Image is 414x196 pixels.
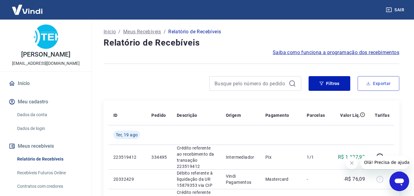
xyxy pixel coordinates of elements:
p: 20332429 [113,176,142,182]
a: Dados da conta [15,109,84,121]
p: [EMAIL_ADDRESS][DOMAIN_NAME] [12,60,80,67]
button: Meus recebíveis [7,139,84,153]
iframe: Mensagem da empresa [360,156,409,169]
a: Recebíveis Futuros Online [15,167,84,179]
p: 1/1 [307,154,325,160]
p: Origem [226,112,241,118]
p: Tarifas [375,112,389,118]
a: Contratos com credores [15,180,84,193]
button: Filtros [309,76,350,91]
a: Início [104,28,116,35]
p: Mastercard [265,176,297,182]
img: 284f678f-c33e-4b86-a404-99882e463dc6.jpeg [34,24,58,49]
p: Valor Líq. [340,112,360,118]
p: Pagamento [265,112,289,118]
p: 334495 [151,154,167,160]
p: / [118,28,120,35]
iframe: Botão para abrir a janela de mensagens [389,172,409,191]
h4: Relatório de Recebíveis [104,37,399,49]
p: Pix [265,154,297,160]
button: Meu cadastro [7,95,84,109]
span: Olá! Precisa de ajuda? [4,4,51,9]
p: Crédito referente ao recebimento da transação 223519412 [177,145,216,169]
p: / [164,28,166,35]
p: - [307,176,325,182]
p: ID [113,112,118,118]
p: -R$ 76,09 [344,176,365,183]
img: Vindi [7,0,47,19]
span: Ter, 19 ago [116,132,138,138]
p: Vindi Pagamentos [226,173,256,185]
p: Débito referente à liquidação da UR 15879353 via CIP [177,170,216,188]
a: Relatório de Recebíveis [15,153,84,165]
p: 223519412 [113,154,142,160]
button: Exportar [358,76,399,91]
a: Meus Recebíveis [123,28,161,35]
button: Sair [385,4,407,16]
p: Intermediador [226,154,256,160]
p: Pedido [151,112,166,118]
p: Relatório de Recebíveis [168,28,221,35]
input: Busque pelo número do pedido [215,79,286,88]
a: Dados de login [15,122,84,135]
p: Descrição [177,112,197,118]
p: [PERSON_NAME] [21,51,70,58]
a: Início [7,77,84,90]
a: Saiba como funciona a programação dos recebimentos [273,49,399,56]
p: Parcelas [307,112,325,118]
iframe: Fechar mensagem [346,157,358,169]
p: R$ 1.127,93 [338,153,365,161]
